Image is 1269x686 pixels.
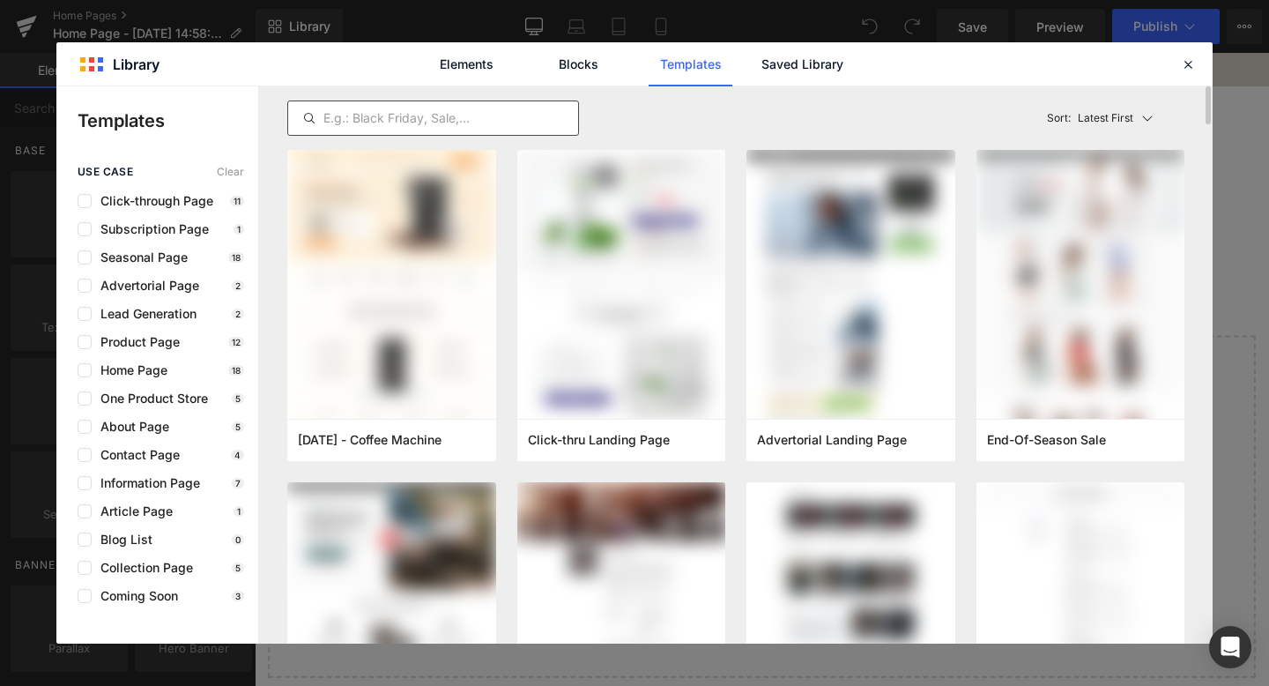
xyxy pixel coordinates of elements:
input: SEARCH [119,78,382,113]
a: Templates [649,42,732,86]
a: 3 for 2 [761,155,826,208]
span: Advertorial Landing Page [757,432,907,448]
span: Subscription Page [92,222,209,236]
p: 5 [232,421,244,432]
p: 7 [232,478,244,488]
span: About Page [92,420,169,434]
span: One Product Store [92,391,208,406]
span: Lead Generation [92,307,197,321]
a: Nyheter [340,155,413,208]
span: Article Page [92,504,173,518]
p: 1 [234,506,244,517]
a: Synstest [257,155,338,208]
span: Advertorial Page [92,279,199,293]
span: Home Page [92,363,167,377]
p: 18 [228,365,244,376]
p: 4 [231,450,244,460]
a: ACCOUNT [796,84,881,107]
p: 0 [232,534,244,545]
p: Templates [78,108,258,134]
span: Contact Page [92,448,180,462]
p: 100% norsk design - frakt i [GEOGRAPHIC_DATA] 50kr [110,4,956,31]
p: 18 [228,252,244,263]
span: Coming Soon [92,589,178,603]
span: 0 [935,86,944,103]
p: 5 [232,563,244,573]
p: 2 [232,309,244,319]
div: Open Intercom Messenger [1209,626,1251,668]
p: 1 [234,224,244,235]
a: Saved Library [761,42,844,86]
p: Latest First [1078,110,1133,126]
span: End-Of-Season Sale [987,432,1106,448]
input: E.g.: Black Friday, Sale,... [288,108,578,129]
a: Om Oss [609,155,680,208]
p: Start building your page [42,339,1024,360]
p: or Drag & Drop elements from left sidebar [42,603,1024,615]
span: Click-through Page [92,194,213,208]
p: 11 [230,196,244,206]
p: 2 [232,280,244,291]
span: CART [900,86,935,103]
a: CART0 [900,84,944,107]
span: Sort: [1047,112,1071,124]
p: 3 [232,591,244,601]
span: Seasonal Page [92,250,188,265]
span: Thanksgiving - Coffee Machine [298,432,442,448]
button: Latest FirstSort:Latest First [1040,101,1185,136]
span: Information Page [92,476,200,490]
span: Clear [217,166,244,178]
span: Click-thru Landing Page [528,432,670,448]
span: Collection Page [92,561,193,575]
span: Blog List [92,533,152,547]
p: 12 [228,337,244,347]
span: ACCOUNT [796,86,862,103]
img: Kaibosh Eyewear [434,44,628,145]
a: Butikker [526,155,606,208]
a: Explore Template [454,554,612,589]
a: Produkter [416,154,523,208]
span: Product Page [92,335,180,349]
a: Kontakt [683,155,759,208]
a: Elements [425,42,508,86]
a: Blocks [537,42,620,86]
span: use case [78,166,133,178]
p: 5 [232,393,244,404]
